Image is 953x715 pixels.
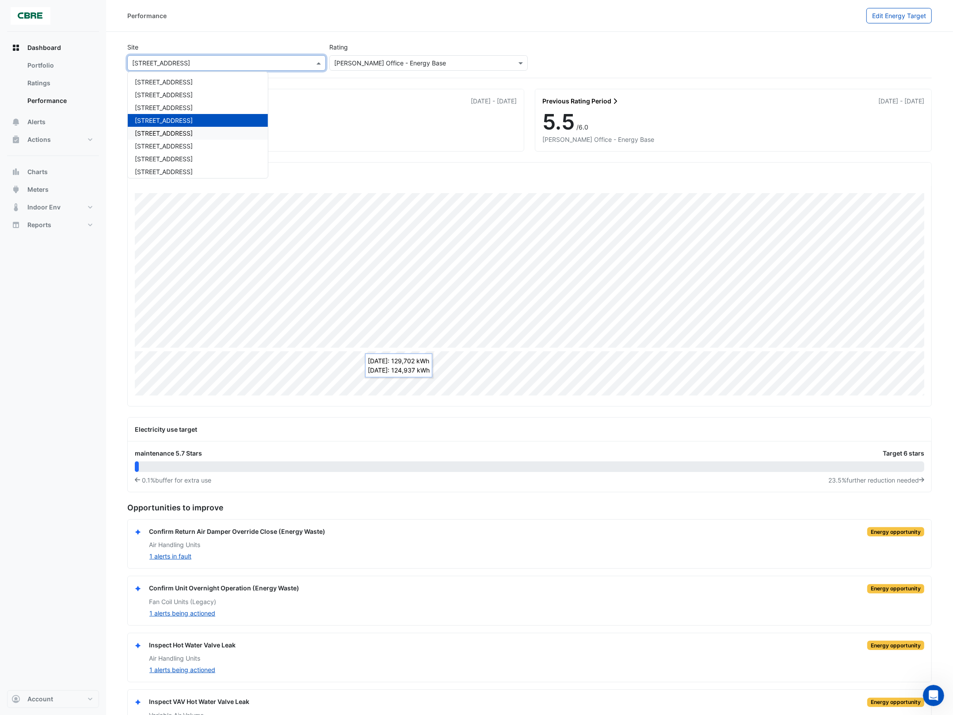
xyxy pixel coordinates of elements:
app-icon: Dashboard [11,43,20,52]
img: Company Logo [11,7,50,25]
span: Target 6 stars [883,449,924,458]
div: Energy opportunity [867,698,924,707]
div: [DATE] - [DATE] [878,96,924,106]
div: Electricity use this period [135,170,924,179]
a: Performance [20,92,99,110]
app-icon: Alerts [11,118,20,126]
div: Energy opportunity [867,584,924,593]
span: [STREET_ADDRESS] [135,129,193,137]
span: [STREET_ADDRESS] [135,155,193,163]
button: 1 alerts being actioned [149,665,216,675]
div: Electricity use target [135,425,924,434]
div: Confirm Return Air Damper Override Close (Energy Waste) [149,527,325,537]
div: Fan Coil Units (Legacy) [149,597,924,606]
div: Energy opportunity [867,527,924,536]
div: Inspect VAV Hot Water Valve Leak [149,697,249,707]
button: Edit Energy Target [866,8,932,23]
div: Inspect Hot Water Valve Leak [149,640,236,650]
app-icon: Meters [11,185,20,194]
span: Charts [27,167,48,176]
app-icon: Charts [11,167,20,176]
button: Reports [7,216,99,234]
span: 5.5 [542,109,575,135]
span: 23.5% further reduction needed [828,475,924,485]
span: [STREET_ADDRESS] [135,78,193,86]
div: [PERSON_NAME] Office - Energy Base [542,135,924,144]
div: Above target (rolling annual use) [135,135,517,144]
h5: Opportunities to improve [127,503,932,512]
button: 1 alerts in fault [149,551,192,561]
span: Edit Energy Target [872,12,926,19]
span: /6.0 [576,123,588,131]
span: 0.1% buffer for extra use [142,476,211,484]
span: Indoor Env [27,203,61,212]
div: Air Handling Units [149,654,924,663]
span: [STREET_ADDRESS] [135,142,193,150]
span: Alerts [27,118,46,126]
app-icon: Reports [11,221,20,229]
button: Account [7,690,99,708]
span: [STREET_ADDRESS] [135,168,193,175]
span: maintenance 5.7 Stars [135,449,202,458]
a: Previous Rating Period [542,96,619,106]
app-icon: Indoor Env [11,203,20,212]
div: Energy opportunity [867,641,924,650]
app-icon: Actions [11,135,20,144]
button: Meters [7,181,99,198]
div: Confirm Unit Overnight Operation (Energy Waste) [149,583,299,593]
a: Portfolio [20,57,99,74]
div: Performance [127,11,167,20]
span: [STREET_ADDRESS] [135,117,193,124]
span: Account [27,695,53,704]
span: Dashboard [27,43,61,52]
span: [STREET_ADDRESS] [135,91,193,99]
div: [DATE] - [DATE] [471,96,517,106]
button: Charts [7,163,99,181]
div: Air Handling Units [149,540,924,549]
label: Rating [329,42,348,52]
ng-dropdown-panel: Options list [127,72,268,179]
div: Dashboard [7,57,99,113]
span: Actions [27,135,51,144]
span: [STREET_ADDRESS] [135,104,193,111]
span: Reports [27,221,51,229]
label: Site [127,42,138,52]
a: Ratings [20,74,99,92]
button: Alerts [7,113,99,131]
button: Indoor Env [7,198,99,216]
button: 1 alerts being actioned [149,608,216,618]
span: Meters [27,185,49,194]
button: Actions [7,131,99,148]
iframe: Intercom live chat [923,685,944,706]
button: Dashboard [7,39,99,57]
